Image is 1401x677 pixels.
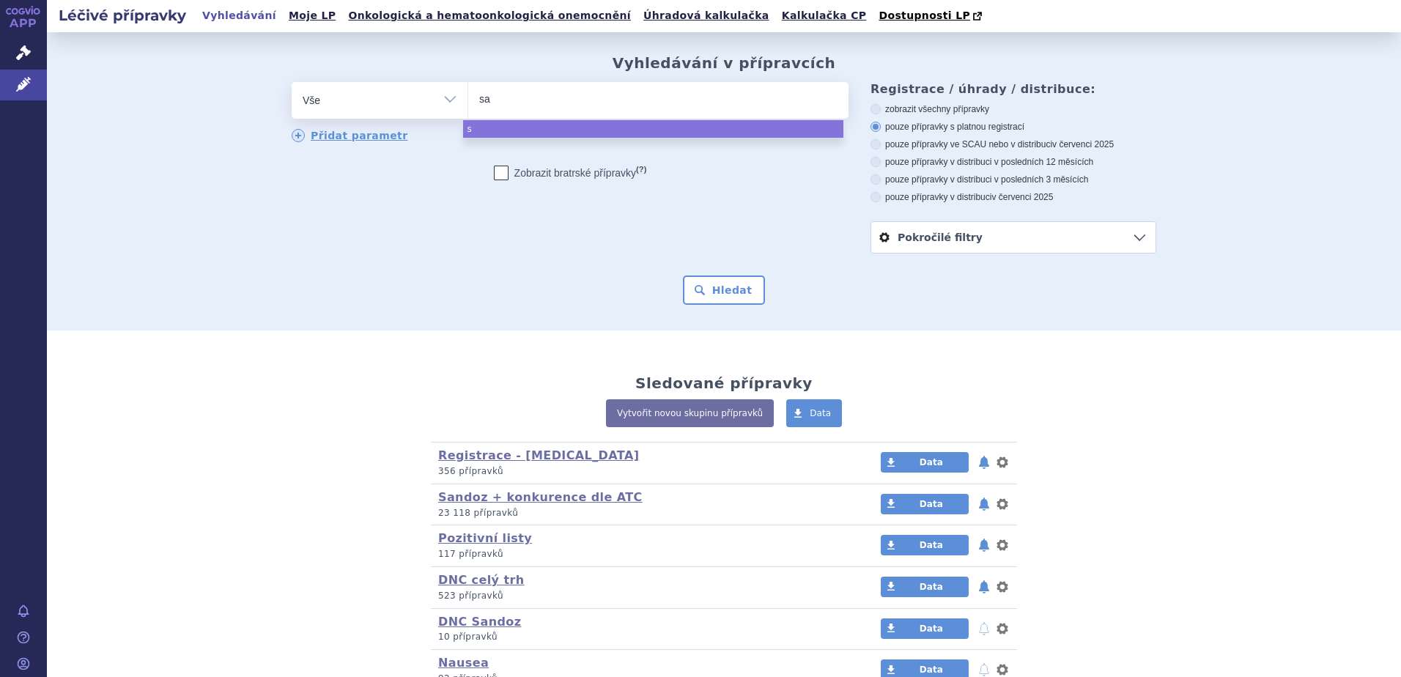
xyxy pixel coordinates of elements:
[438,448,639,462] a: Registrace - [MEDICAL_DATA]
[438,591,503,601] span: 523 přípravků
[977,536,991,554] button: notifikace
[635,374,813,392] h2: Sledované přípravky
[871,222,1156,253] a: Pokročilé filtry
[438,531,532,545] a: Pozitivní listy
[1052,139,1114,149] span: v červenci 2025
[881,618,969,639] a: Data
[920,540,943,550] span: Data
[683,275,766,305] button: Hledat
[881,452,969,473] a: Data
[438,615,521,629] a: DNC Sandoz
[870,191,1156,203] label: pouze přípravky v distribuci
[920,499,943,509] span: Data
[606,399,774,427] a: Vytvořit novou skupinu přípravků
[870,103,1156,115] label: zobrazit všechny přípravky
[438,656,489,670] a: Nausea
[991,192,1053,202] span: v červenci 2025
[870,82,1156,96] h3: Registrace / úhrady / distribuce:
[198,6,281,26] a: Vyhledávání
[613,54,836,72] h2: Vyhledávání v přípravcích
[463,120,843,138] li: s
[777,6,871,26] a: Kalkulačka CP
[639,6,774,26] a: Úhradová kalkulačka
[920,582,943,592] span: Data
[977,454,991,471] button: notifikace
[881,535,969,555] a: Data
[786,399,842,427] a: Data
[438,573,525,587] a: DNC celý trh
[977,620,991,637] button: notifikace
[292,129,408,142] a: Přidat parametr
[47,5,198,26] h2: Léčivé přípravky
[920,624,943,634] span: Data
[870,174,1156,185] label: pouze přípravky v distribuci v posledních 3 měsících
[881,577,969,597] a: Data
[995,454,1010,471] button: nastavení
[284,6,340,26] a: Moje LP
[995,495,1010,513] button: nastavení
[920,665,943,675] span: Data
[870,156,1156,168] label: pouze přípravky v distribuci v posledních 12 měsících
[494,166,647,180] label: Zobrazit bratrské přípravky
[874,6,989,26] a: Dostupnosti LP
[438,632,498,642] span: 10 přípravků
[995,620,1010,637] button: nastavení
[438,466,503,476] span: 356 přípravků
[881,494,969,514] a: Data
[438,490,643,504] a: Sandoz + konkurence dle ATC
[438,508,518,518] span: 23 118 přípravků
[870,138,1156,150] label: pouze přípravky ve SCAU nebo v distribuci
[977,495,991,513] button: notifikace
[636,165,646,174] abbr: (?)
[810,408,831,418] span: Data
[438,549,503,559] span: 117 přípravků
[995,578,1010,596] button: nastavení
[344,6,635,26] a: Onkologická a hematoonkologická onemocnění
[920,457,943,467] span: Data
[879,10,970,21] span: Dostupnosti LP
[870,121,1156,133] label: pouze přípravky s platnou registrací
[995,536,1010,554] button: nastavení
[977,578,991,596] button: notifikace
